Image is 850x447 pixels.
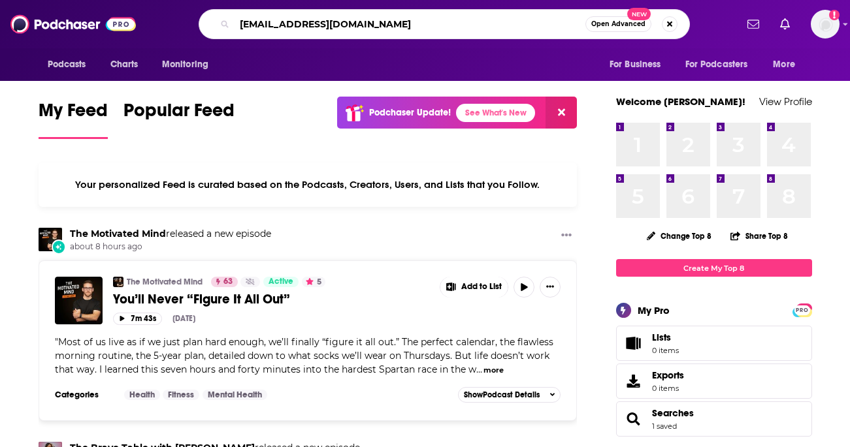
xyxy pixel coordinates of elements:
[464,390,540,399] span: Show Podcast Details
[199,9,690,39] div: Search podcasts, credits, & more...
[616,363,812,399] a: Exports
[263,277,299,287] a: Active
[203,390,267,400] a: Mental Health
[621,372,647,390] span: Exports
[639,228,720,244] button: Change Top 8
[811,10,840,39] button: Show profile menu
[621,334,647,352] span: Lists
[811,10,840,39] img: User Profile
[70,228,271,240] h3: released a new episode
[302,277,325,287] button: 5
[113,291,290,307] span: You’ll Never “Figure It All Out”
[10,12,136,37] img: Podchaser - Follow, Share and Rate Podcasts
[616,259,812,277] a: Create My Top 8
[585,16,651,32] button: Open AdvancedNew
[794,305,810,315] a: PRO
[235,14,585,35] input: Search podcasts, credits, & more...
[685,55,748,74] span: For Podcasters
[773,55,795,74] span: More
[730,223,789,249] button: Share Top 8
[616,326,812,361] a: Lists
[123,99,235,139] a: Popular Feed
[153,52,225,77] button: open menu
[652,331,679,343] span: Lists
[616,401,812,437] span: Searches
[269,275,293,288] span: Active
[163,390,199,400] a: Fitness
[627,8,651,20] span: New
[616,95,745,108] a: Welcome [PERSON_NAME]!
[55,277,103,324] img: You’ll Never “Figure It All Out”
[162,55,208,74] span: Monitoring
[127,277,203,287] a: The Motivated Mind
[211,277,238,287] a: 63
[172,314,195,323] div: [DATE]
[456,104,535,122] a: See What's New
[759,95,812,108] a: View Profile
[794,305,810,315] span: PRO
[440,277,508,298] button: Show More Button
[39,99,108,129] span: My Feed
[556,228,577,244] button: Show More Button
[610,55,661,74] span: For Business
[775,13,795,35] a: Show notifications dropdown
[369,107,451,118] p: Podchaser Update!
[461,282,502,292] span: Add to List
[811,10,840,39] span: Logged in as sarahhallprinc
[829,10,840,20] svg: Add a profile image
[52,239,66,254] div: New Episode
[55,336,553,375] span: Most of us live as if we just plan hard enough, we’ll finally “figure it all out.” The perfect ca...
[652,369,684,381] span: Exports
[677,52,767,77] button: open menu
[110,55,139,74] span: Charts
[70,241,271,253] span: about 8 hours ago
[113,313,162,325] button: 7m 43s
[742,13,764,35] a: Show notifications dropdown
[39,162,578,207] div: Your personalized Feed is curated based on the Podcasts, Creators, Users, and Lists that you Follow.
[223,275,233,288] span: 63
[540,277,561,298] button: Show More Button
[48,55,86,74] span: Podcasts
[591,21,646,27] span: Open Advanced
[102,52,146,77] a: Charts
[123,99,235,129] span: Popular Feed
[124,390,160,400] a: Health
[55,390,114,400] h3: Categories
[621,410,647,428] a: Searches
[458,387,561,403] button: ShowPodcast Details
[600,52,678,77] button: open menu
[70,228,166,239] a: The Motivated Mind
[638,304,670,316] div: My Pro
[652,346,679,355] span: 0 items
[652,384,684,393] span: 0 items
[652,422,677,431] a: 1 saved
[652,331,671,343] span: Lists
[764,52,811,77] button: open menu
[39,99,108,139] a: My Feed
[483,365,504,376] button: more
[476,363,482,375] span: ...
[55,336,553,375] span: "
[113,291,431,307] a: You’ll Never “Figure It All Out”
[652,407,694,419] a: Searches
[113,277,123,287] img: The Motivated Mind
[39,228,62,251] img: The Motivated Mind
[39,52,103,77] button: open menu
